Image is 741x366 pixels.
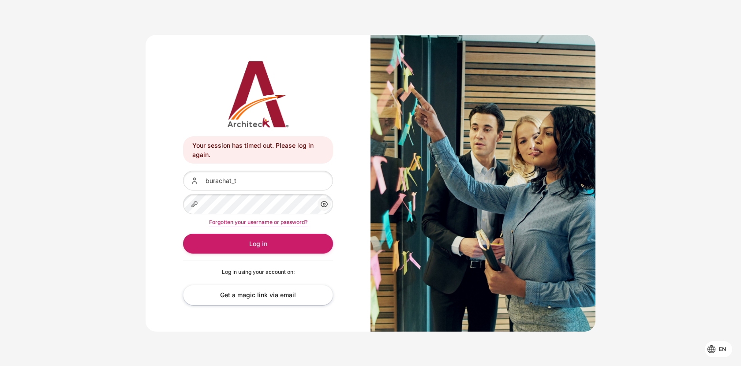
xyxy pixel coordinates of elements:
img: Architeck 12 [183,61,333,127]
span: en [719,345,726,353]
button: Languages [705,341,732,357]
a: Forgotten your username or password? [209,219,307,225]
button: Log in [183,234,333,254]
a: Get a magic link via email [183,285,333,305]
p: Log in using your account on: [183,268,333,276]
a: Architeck 12 Architeck 12 [183,61,333,127]
div: Your session has timed out. Please log in again. [183,136,333,164]
input: Username or email [183,171,333,190]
